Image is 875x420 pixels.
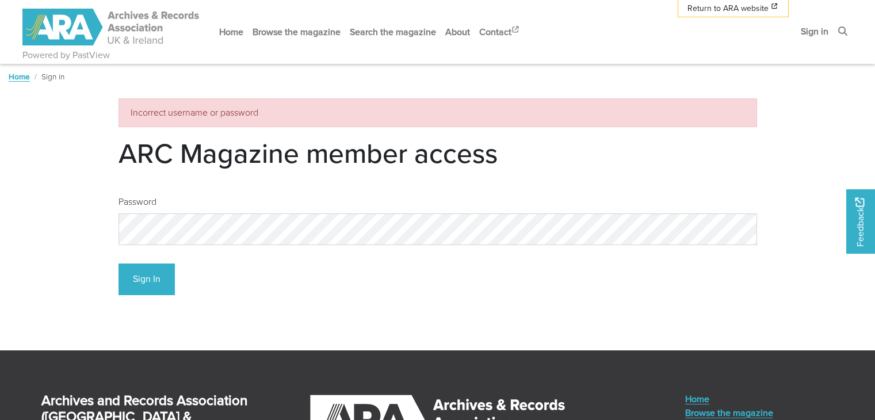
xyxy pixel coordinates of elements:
[475,17,525,47] a: Contact
[687,2,769,14] span: Return to ARA website
[345,17,441,47] a: Search the magazine
[215,17,248,47] a: Home
[796,16,833,47] a: Sign in
[22,48,110,62] a: Powered by PastView
[41,71,64,82] span: Sign in
[853,197,867,246] span: Feedback
[846,189,875,254] a: Would you like to provide feedback?
[22,9,201,45] img: ARA - ARC Magazine | Powered by PastView
[685,392,773,406] a: Home
[119,136,757,170] h1: ARC Magazine member access
[119,195,156,209] label: Password
[441,17,475,47] a: About
[22,2,201,52] a: ARA - ARC Magazine | Powered by PastView logo
[119,264,175,295] button: Sign In
[248,17,345,47] a: Browse the magazine
[131,106,745,120] p: Incorrect username or password
[9,71,30,82] a: Home
[685,406,773,419] a: Browse the magazine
